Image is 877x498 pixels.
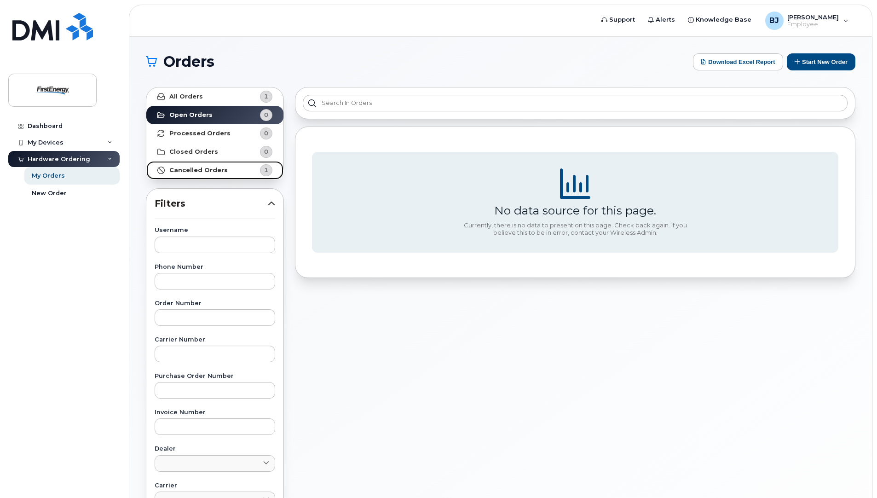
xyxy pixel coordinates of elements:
span: 0 [264,129,268,138]
a: Closed Orders0 [146,143,283,161]
strong: Open Orders [169,111,213,119]
strong: Closed Orders [169,148,218,156]
label: Carrier Number [155,337,275,343]
span: 1 [264,166,268,174]
label: Phone Number [155,264,275,270]
div: No data source for this page. [494,203,656,217]
a: Cancelled Orders1 [146,161,283,180]
span: Filters [155,197,268,210]
button: Download Excel Report [693,53,783,70]
label: Invoice Number [155,410,275,416]
span: 1 [264,92,268,101]
a: All Orders1 [146,87,283,106]
button: Start New Order [787,53,855,70]
strong: All Orders [169,93,203,100]
label: Dealer [155,446,275,452]
a: Open Orders0 [146,106,283,124]
input: Search in orders [303,95,848,111]
span: 0 [264,147,268,156]
div: Currently, there is no data to present on this page. Check back again. If you believe this to be ... [460,222,690,236]
label: Username [155,227,275,233]
a: Processed Orders0 [146,124,283,143]
iframe: Messenger Launcher [837,458,870,491]
span: 0 [264,110,268,119]
label: Carrier [155,483,275,489]
label: Purchase Order Number [155,373,275,379]
label: Order Number [155,301,275,307]
span: Orders [163,55,214,69]
strong: Cancelled Orders [169,167,228,174]
strong: Processed Orders [169,130,231,137]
